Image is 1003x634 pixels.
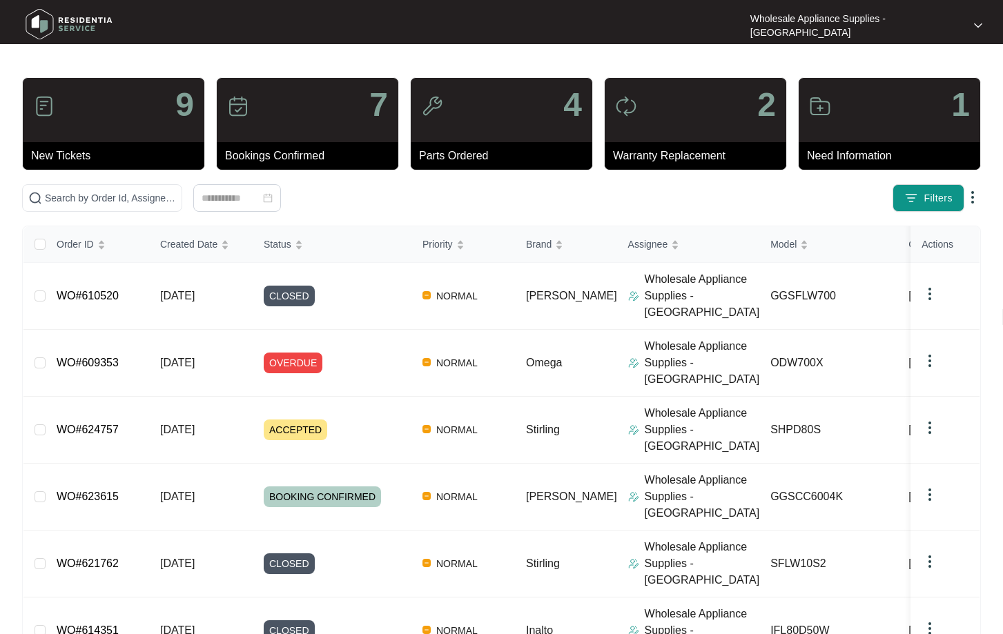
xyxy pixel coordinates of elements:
img: icon [615,95,637,117]
span: Assignee [628,237,668,252]
span: CLOSED [264,553,315,574]
a: WO#610520 [57,290,119,301]
img: residentia service logo [21,3,117,45]
span: [PERSON_NAME] [908,555,1000,572]
p: Wholesale Appliance Supplies - [GEOGRAPHIC_DATA] [645,405,760,455]
img: Vercel Logo [422,425,431,433]
span: [PERSON_NAME] [526,290,617,301]
span: Omega [526,357,562,368]
span: NORMAL [431,488,483,505]
img: Vercel Logo [422,358,431,366]
img: Vercel Logo [422,626,431,634]
span: NORMAL [431,288,483,304]
span: Filters [924,191,953,206]
p: 7 [369,88,388,121]
span: NORMAL [431,555,483,572]
img: Vercel Logo [422,559,431,567]
img: Assigner Icon [628,424,639,435]
span: [DATE] [160,290,195,301]
a: WO#621762 [57,557,119,569]
span: Customer Name [908,237,979,252]
img: dropdown arrow [922,553,938,570]
p: 1 [951,88,970,121]
img: search-icon [28,191,42,205]
button: filter iconFilters [893,184,964,212]
p: Wholesale Appliance Supplies - [GEOGRAPHIC_DATA] [645,271,760,321]
a: WO#623615 [57,491,119,502]
p: Bookings Confirmed [225,148,398,164]
img: Assigner Icon [628,357,639,368]
td: SHPD80S [759,397,897,464]
img: filter icon [904,191,918,205]
th: Order ID [46,226,149,263]
span: [PERSON_NAME] [908,488,1000,505]
span: Created Date [160,237,217,252]
img: dropdown arrow [922,419,938,436]
span: [DATE] [160,424,195,435]
span: OVERDUE [264,353,322,373]
th: Priority [411,226,515,263]
span: ACCEPTED [264,419,327,440]
img: icon [33,95,55,117]
th: Assignee [617,226,760,263]
th: Actions [911,226,980,263]
input: Search by Order Id, Assignee Name, Customer Name, Brand and Model [45,190,176,206]
span: [DATE] [160,491,195,502]
span: [PERSON_NAME] [908,422,1000,438]
p: Need Information [807,148,980,164]
img: Assigner Icon [628,290,639,301]
img: dropdown arrow [922,486,938,503]
th: Brand [515,226,617,263]
p: 9 [175,88,194,121]
span: NORMAL [431,422,483,438]
span: Brand [526,237,552,252]
span: Stirling [526,424,560,435]
span: [DATE] [160,557,195,569]
th: Status [253,226,411,263]
p: Wholesale Appliance Supplies - [GEOGRAPHIC_DATA] [645,539,760,588]
a: WO#624757 [57,424,119,435]
img: icon [227,95,249,117]
span: [DATE] [160,357,195,368]
td: GGSFLW700 [759,263,897,330]
span: Priority [422,237,453,252]
a: WO#609353 [57,357,119,368]
p: Wholesale Appliance Supplies - [GEOGRAPHIC_DATA] [645,338,760,388]
p: Warranty Replacement [613,148,786,164]
img: Vercel Logo [422,492,431,500]
span: NORMAL [431,355,483,371]
p: New Tickets [31,148,204,164]
span: [PERSON_NAME] [526,491,617,502]
p: 2 [757,88,776,121]
img: Assigner Icon [628,558,639,569]
th: Created Date [149,226,253,263]
img: Vercel Logo [422,291,431,299]
span: Status [264,237,291,252]
p: Wholesale Appliance Supplies - [GEOGRAPHIC_DATA] [645,472,760,522]
p: Wholesale Appliance Supplies - [GEOGRAPHIC_DATA] [750,12,962,39]
img: Assigner Icon [628,491,639,502]
img: dropdown arrow [964,189,981,206]
p: Parts Ordered [419,148,592,164]
p: 4 [563,88,582,121]
span: Model [770,237,797,252]
td: GGSCC6004K [759,464,897,531]
span: Stirling [526,557,560,569]
td: ODW700X [759,330,897,397]
th: Model [759,226,897,263]
span: Order ID [57,237,94,252]
img: dropdown arrow [922,353,938,369]
span: BOOKING CONFIRMED [264,486,381,507]
img: dropdown arrow [974,22,982,29]
img: icon [809,95,831,117]
td: SFLW10S2 [759,531,897,597]
img: dropdown arrow [922,286,938,302]
span: CLOSED [264,286,315,306]
img: icon [421,95,443,117]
